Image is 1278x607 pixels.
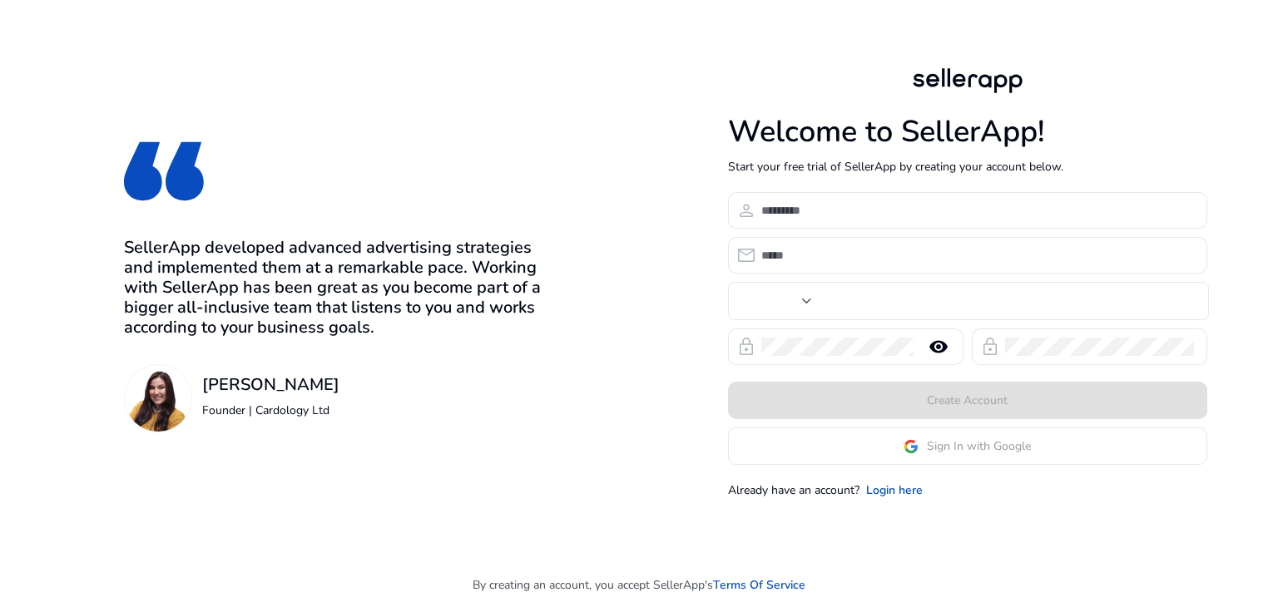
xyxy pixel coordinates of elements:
a: Terms Of Service [713,576,805,594]
span: lock [980,337,1000,357]
mat-icon: remove_red_eye [919,337,958,357]
h3: SellerApp developed advanced advertising strategies and implemented them at a remarkable pace. Wo... [124,238,550,338]
span: lock [736,337,756,357]
p: Founder | Cardology Ltd [202,402,339,419]
p: Start your free trial of SellerApp by creating your account below. [728,158,1207,175]
a: Login here [866,481,923,499]
h1: Welcome to SellerApp! [728,114,1207,150]
h3: [PERSON_NAME] [202,375,339,395]
p: Already have an account? [728,481,859,499]
span: email [736,245,756,265]
span: person [736,200,756,220]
